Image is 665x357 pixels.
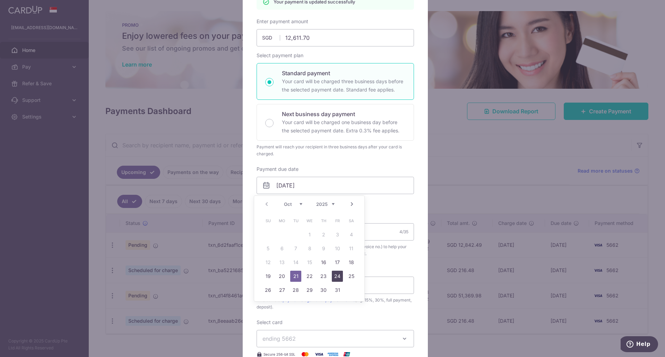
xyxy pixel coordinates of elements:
div: 4/35 [399,228,408,235]
label: Payment due date [257,166,299,173]
label: Select payment plan [257,52,303,59]
label: Select card [257,319,283,326]
p: Next business day payment [282,110,405,118]
a: 31 [332,285,343,296]
a: 24 [332,271,343,282]
a: 18 [346,257,357,268]
span: Sunday [262,215,274,226]
a: 30 [318,285,329,296]
span: Secure 256-bit SSL [264,351,295,357]
a: 17 [332,257,343,268]
input: DD / MM / YYYY [257,177,414,194]
a: 23 [318,271,329,282]
span: Wednesday [304,215,315,226]
input: 0.00 [257,29,414,46]
a: 20 [276,271,287,282]
div: Payment will reach your recipient in three business days after your card is charged. [257,143,414,157]
a: 25 [346,271,357,282]
a: 19 [262,271,274,282]
span: SGD [262,34,280,41]
span: Tuesday [290,215,301,226]
span: This could be (e.g. 15%, 30%, full payment, deposit). [257,297,414,311]
p: Your card will be charged three business days before the selected payment date. Standard fee appl... [282,77,405,94]
p: Standard payment [282,69,405,77]
span: Thursday [318,215,329,226]
span: Saturday [346,215,357,226]
span: Friday [332,215,343,226]
button: ending 5662 [257,330,414,347]
a: 28 [290,285,301,296]
span: ending 5662 [262,335,296,342]
a: 26 [262,285,274,296]
a: 21 [290,271,301,282]
label: Enter payment amount [257,18,308,25]
a: 29 [304,285,315,296]
iframe: Opens a widget where you can find more information [621,336,658,354]
a: 27 [276,285,287,296]
a: 16 [318,257,329,268]
a: Next [348,200,356,208]
p: Your card will be charged one business day before the selected payment date. Extra 0.3% fee applies. [282,118,405,135]
a: 22 [304,271,315,282]
span: Monday [276,215,287,226]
